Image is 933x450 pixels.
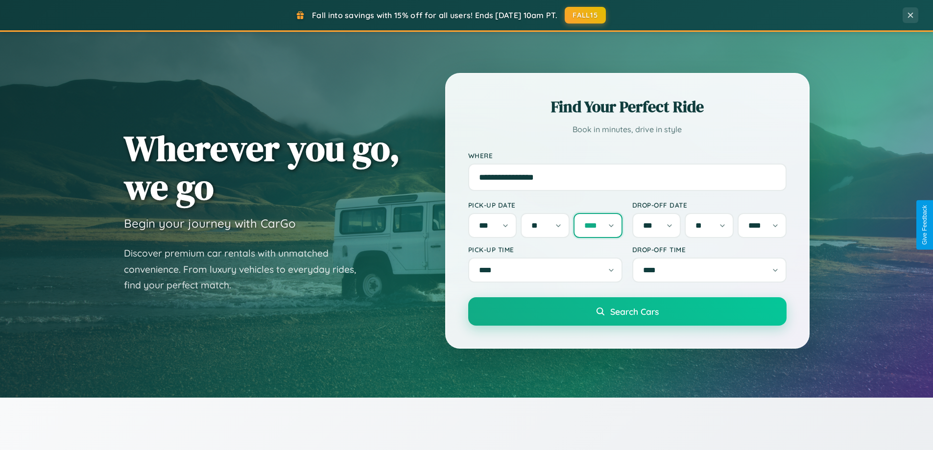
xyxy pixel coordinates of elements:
button: Search Cars [468,297,787,326]
h1: Wherever you go, we go [124,129,400,206]
label: Drop-off Time [632,245,787,254]
div: Give Feedback [921,205,928,245]
span: Search Cars [610,306,659,317]
h2: Find Your Perfect Ride [468,96,787,118]
p: Discover premium car rentals with unmatched convenience. From luxury vehicles to everyday rides, ... [124,245,369,293]
button: FALL15 [565,7,606,24]
span: Fall into savings with 15% off for all users! Ends [DATE] 10am PT. [312,10,557,20]
label: Pick-up Time [468,245,622,254]
label: Pick-up Date [468,201,622,209]
label: Where [468,151,787,160]
p: Book in minutes, drive in style [468,122,787,137]
label: Drop-off Date [632,201,787,209]
h3: Begin your journey with CarGo [124,216,296,231]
